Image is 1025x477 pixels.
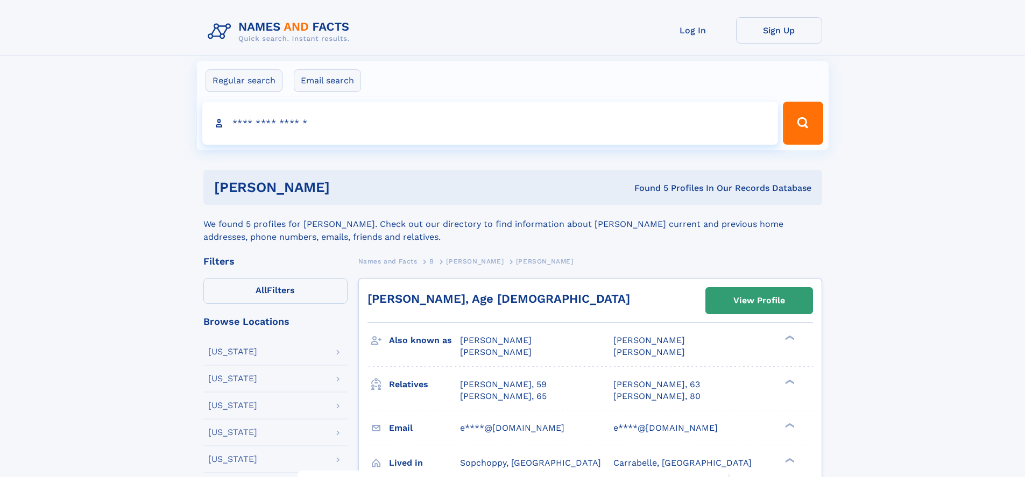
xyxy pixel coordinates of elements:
div: [US_STATE] [208,428,257,437]
a: [PERSON_NAME] [446,254,504,268]
span: [PERSON_NAME] [516,258,574,265]
span: [PERSON_NAME] [613,335,685,345]
a: [PERSON_NAME], 59 [460,379,547,390]
div: ❯ [782,378,795,385]
span: B [429,258,434,265]
div: Browse Locations [203,317,348,326]
h3: Relatives [389,375,460,394]
label: Filters [203,278,348,304]
a: Names and Facts [358,254,418,268]
span: [PERSON_NAME] [613,347,685,357]
img: Logo Names and Facts [203,17,358,46]
h3: Email [389,419,460,437]
span: [PERSON_NAME] [446,258,504,265]
h3: Also known as [389,331,460,350]
div: ❯ [782,457,795,464]
div: [US_STATE] [208,374,257,383]
span: Carrabelle, [GEOGRAPHIC_DATA] [613,458,752,468]
a: Sign Up [736,17,822,44]
a: [PERSON_NAME], 80 [613,390,701,402]
a: [PERSON_NAME], Age [DEMOGRAPHIC_DATA] [367,292,630,305]
label: Email search [294,69,361,92]
a: [PERSON_NAME], 65 [460,390,547,402]
span: All [256,285,267,295]
div: [US_STATE] [208,401,257,410]
div: [US_STATE] [208,455,257,464]
button: Search Button [783,102,823,145]
div: ❯ [782,422,795,429]
h3: Lived in [389,454,460,472]
span: [PERSON_NAME] [460,347,532,357]
a: B [429,254,434,268]
div: ❯ [782,334,795,341]
span: Sopchoppy, [GEOGRAPHIC_DATA] [460,458,601,468]
a: View Profile [706,288,812,314]
div: We found 5 profiles for [PERSON_NAME]. Check out our directory to find information about [PERSON_... [203,205,822,244]
label: Regular search [206,69,282,92]
input: search input [202,102,779,145]
div: View Profile [733,288,785,313]
div: [US_STATE] [208,347,257,356]
a: Log In [650,17,736,44]
div: Found 5 Profiles In Our Records Database [482,182,811,194]
h1: [PERSON_NAME] [214,181,482,194]
a: [PERSON_NAME], 63 [613,379,700,390]
span: [PERSON_NAME] [460,335,532,345]
div: Filters [203,257,348,266]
